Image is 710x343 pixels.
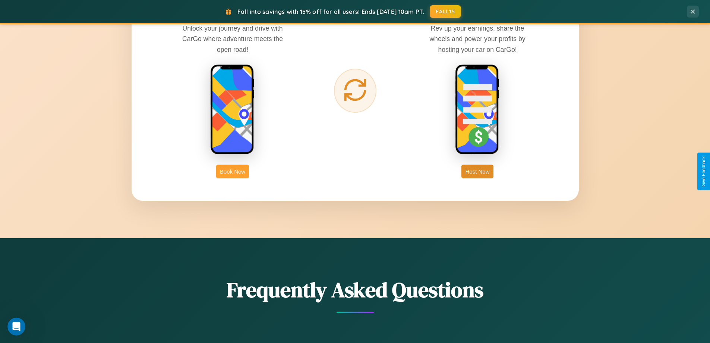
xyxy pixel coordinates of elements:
p: Unlock your journey and drive with CarGo where adventure meets the open road! [177,23,288,54]
h2: Frequently Asked Questions [132,275,579,304]
button: Book Now [216,165,249,178]
img: host phone [455,64,500,155]
div: Give Feedback [701,156,706,187]
img: rent phone [210,64,255,155]
iframe: Intercom live chat [7,318,25,336]
p: Rev up your earnings, share the wheels and power your profits by hosting your car on CarGo! [422,23,533,54]
span: Fall into savings with 15% off for all users! Ends [DATE] 10am PT. [237,8,424,15]
button: FALL15 [430,5,461,18]
button: Host Now [461,165,493,178]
